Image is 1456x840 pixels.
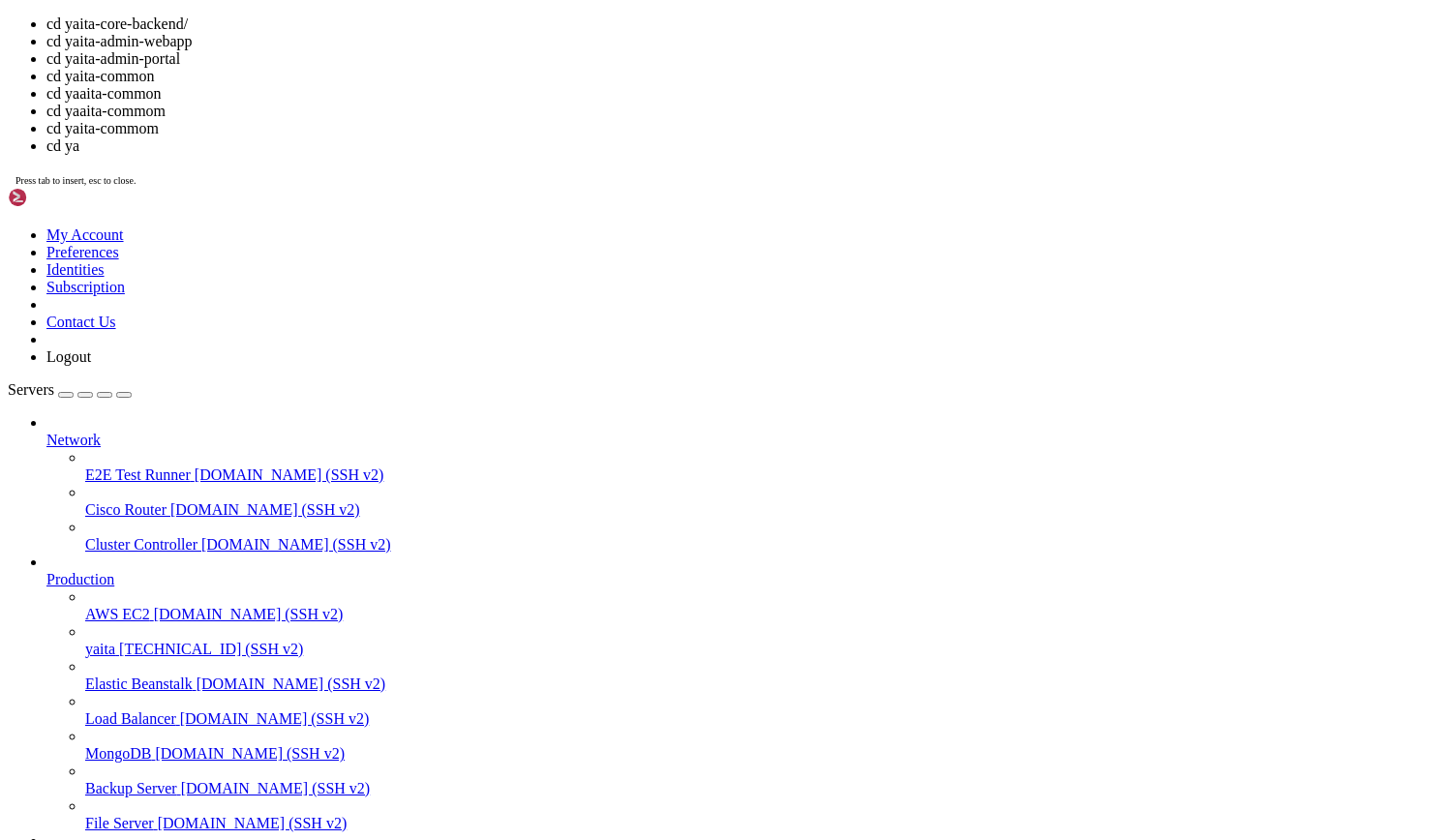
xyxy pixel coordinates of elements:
span: > [1100,353,1107,370]
span: [DOMAIN_NAME] (SSH v2) [201,536,391,553]
x-row: [DATE] 10:59:21 ip-172-31-91-17 bash[1220221]: [DATE] 10:59:21.223 [http-nio-8081-exec-4] INFO [c... [8,287,1203,304]
li: cd yaaita-common [46,85,1448,103]
a: Preferences [46,244,119,260]
span: > [1131,567,1138,584]
span: > [1100,41,1107,57]
x-row: [DATE] 10:59:21 ip-172-31-91-17 bash[1220221]: [DATE] 10:59:21.218 [http-nio-8081-exec-4] INFO [c... [8,156,1203,172]
x-row: [DATE] 10:59:21 ip-172-31-91-17 bash[1220221]: [DATE] 10:59:21.216 [http-nio-8081-exec-4] DEBUG [... [8,106,1203,123]
span: > [1100,205,1107,222]
span: > [1100,452,1107,468]
span: [DOMAIN_NAME] (SSH v2) [180,710,370,727]
span: > [1162,501,1169,518]
x-row: [DATE] 10:59:21 ip-172-31-91-17 bash[1220221]: [DATE] 10:59:21.124 [http-nio-8081-exec-4] INFO [c... [8,41,1203,57]
span: Cisco Router [85,501,167,518]
x-row: [DATE] 10:59:54 ip-172-31-91-17 bash[1220221]: [DATE] 10:59:54.473 [http-nio-8081-exec-7] INFO [c... [8,452,1203,468]
span: Backup Server [85,780,177,796]
x-row: : $ cd ya [8,699,1203,715]
a: Subscription [46,279,125,295]
a: Elastic Beanstalk [DOMAIN_NAME] (SSH v2) [85,675,1448,693]
li: cd yaita-core-backend/ [46,15,1448,33]
span: Load Balancer [85,710,176,727]
a: Logout [46,348,91,365]
li: cd yaita-admin-webapp [46,33,1448,50]
a: Servers [8,381,132,398]
a: yaita [TECHNICAL_ID] (SSH v2) [85,641,1448,658]
x-row: [DATE] 10:59:54 ip-172-31-91-17 bash[1220221]: at org.springframework.aop.support.AopUtils.invoke... [8,616,1203,633]
span: Network [46,432,101,448]
a: MongoDB [DOMAIN_NAME] (SSH v2) [85,745,1448,763]
x-row: [DATE] 10:59:54 ip-172-31-91-17 bash[1220221]: [DATE] 10:59:54.452 [http-nio-8081-exec-7] DEBUG [... [8,403,1203,419]
x-row: [DATE] 10:59:54 ip-172-31-91-17 bash[1220221]: [DATE] 10:59:54.452 [http-nio-8081-exec-7] DEBUG [... [8,419,1203,435]
span: > [1100,90,1107,106]
li: Elastic Beanstalk [DOMAIN_NAME] (SSH v2) [85,658,1448,693]
span: [DOMAIN_NAME] (SSH v2) [181,780,371,796]
span: [DOMAIN_NAME] (SSH v2) [155,745,345,762]
span: [DOMAIN_NAME] (SSH v2) [197,675,386,692]
span: > [1100,172,1107,189]
span: > [1100,304,1107,320]
span: [DOMAIN_NAME] (SSH v2) [158,815,348,831]
span: > [1100,370,1107,386]
a: E2E Test Runner [DOMAIN_NAME] (SSH v2) [85,466,1448,484]
span: Elastic Beanstalk [85,675,193,692]
x-row: [DATE] 10:59:54 ip-172-31-91-17 bash[1220221]: [DATE] 10:59:54.451 [http-nio-8081-exec-7] DEBUG [... [8,370,1203,386]
span: > [1100,403,1107,419]
span: ubuntu@ip-172-31-91-17 [8,666,178,681]
li: cd yaaita-commom [46,103,1448,120]
x-row: [DATE] 10:59:21 ip-172-31-91-17 bash[1220221]: [DATE] 10:59:21.228 [http-nio-8081-exec-4] INFO [c... [8,337,1203,353]
x-row: [DATE] 10:59:21 ip-172-31-91-17 bash[1220221]: [DATE] 10:59:21.225 [http-nio-8081-exec-4] DEBUG [... [8,320,1203,337]
x-row: [DATE] 10:59:21 ip-172-31-91-17 bash[1220221]: [DATE] 10:59:21.220 [http-nio-8081-exec-4] DEBUG [... [8,238,1203,255]
li: cd yaita-commom [46,120,1448,137]
x-row: [DATE] 10:59:21 ip-172-31-91-17 bash[1220221]: [DATE] 10:59:21.216 [http-nio-8081-exec-4] INFO [c... [8,123,1203,139]
li: Cisco Router [DOMAIN_NAME] (SSH v2) [85,484,1448,519]
li: cd ya [46,137,1448,155]
x-row: fatal: not a git repository (or any of the parent directories): .git [8,682,1203,699]
span: Production [46,571,114,587]
x-row: [DATE] 10:59:54 ip-172-31-91-17 bash[1220221]: [DATE] 10:59:54.451 [http-nio-8081-exec-7] INFO [c... [8,386,1203,403]
x-row: [DATE] 10:59:21 ip-172-31-91-17 bash[1220221]: [DATE] 10:59:21.221 [http-nio-8081-exec-4] DEBUG [... [8,255,1203,271]
x-row: : $ git pull [8,666,1203,682]
span: [DOMAIN_NAME] (SSH v2) [154,606,344,622]
a: Network [46,432,1448,449]
span: > [1177,255,1185,271]
span: > [1100,156,1107,172]
span: > [1131,616,1138,633]
span: > [1100,123,1107,139]
span: > [1100,238,1107,255]
x-row: [DATE] 10:59:27 ip-172-31-91-17 bash[1220221]: [DATE] 10:59:27.260 [AsyncResolver-bootstrap-execu... [8,353,1203,370]
li: Backup Server [DOMAIN_NAME] (SSH v2) [85,763,1448,797]
a: Cluster Controller [DOMAIN_NAME] (SSH v2) [85,536,1448,554]
a: Load Balancer [DOMAIN_NAME] (SSH v2) [85,710,1448,728]
x-row: [DATE] 10:59:54 ip-172-31-91-17 bash[1220221]: at com.yaita.user.service.impl.MerchantServiceImpl... [8,534,1203,551]
li: Cluster Controller [DOMAIN_NAME] (SSH v2) [85,519,1448,554]
x-row: [DATE] 10:59:21 ip-172-31-91-17 bash[1220221]: [DATE] 10:59:21.124 [http-nio-8081-exec-4] DEBUG [... [8,57,1203,74]
span: ubuntu@ip-172-31-91-17 [8,699,178,714]
span: yaita [85,641,115,657]
a: Production [46,571,1448,588]
li: File Server [DOMAIN_NAME] (SSH v2) [85,797,1448,832]
span: > [1100,320,1107,337]
x-row: [DATE] 10:59:21 ip-172-31-91-17 bash[1220221]: [DATE] 10:59:21.123 [http-nio-8081-exec-4] DEBUG [... [8,8,1203,24]
x-row: [DATE] 10:59:21 ip-172-31-91-17 bash[1220221]: [DATE] 10:59:21.218 [http-nio-8081-exec-4] INFO [c... [8,205,1203,222]
span: > [1100,287,1107,304]
a: Contact Us [46,314,116,330]
span: File Server [85,815,154,831]
li: MongoDB [DOMAIN_NAME] (SSH v2) [85,728,1448,763]
span: > [1100,386,1107,403]
span: Servers [8,381,54,398]
li: E2E Test Runner [DOMAIN_NAME] (SSH v2) [85,449,1448,484]
span: ~ [186,666,194,681]
span: [DOMAIN_NAME] (SSH v2) [170,501,360,518]
x-row: [DATE] 10:59:54 ip-172-31-91-17 bash[1220221]: [DATE] 10:59:54.472 [http-nio-8081-exec-7] INFO [c... [8,435,1203,452]
span: > [1185,485,1193,501]
x-row: : $ ^C [8,649,1203,666]
x-row: [DATE] 10:59:21 ip-172-31-91-17 bash[1220221]: [DATE] 10:59:21.124 [http-nio-8081-exec-4] INFO [c... [8,24,1203,41]
li: Network [46,414,1448,554]
x-row: [DATE] 10:59:21 ip-172-31-91-17 bash[1220221]: [DATE] 10:59:21.218 [http-nio-8081-exec-4] INFO [c... [8,222,1203,238]
span: > [1100,419,1107,435]
span: > [1185,468,1193,485]
span: > [1100,139,1107,156]
li: Load Balancer [DOMAIN_NAME] (SSH v2) [85,693,1448,728]
x-row: [DATE] 10:59:21 ip-172-31-91-17 bash[1220221]: [DATE] 10:59:21.223 [http-nio-8081-exec-4] INFO [c... [8,304,1203,320]
span: > [1131,534,1138,551]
